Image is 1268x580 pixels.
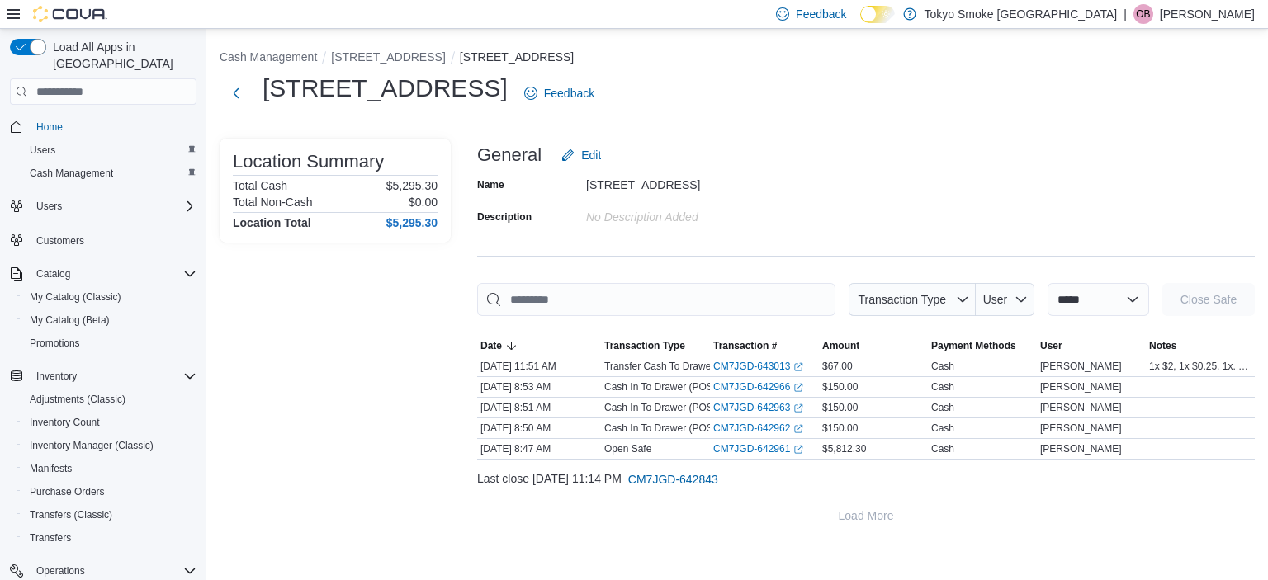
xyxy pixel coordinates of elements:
[1146,336,1255,356] button: Notes
[983,293,1008,306] span: User
[36,120,63,134] span: Home
[23,163,120,183] a: Cash Management
[604,442,651,455] p: Open Safe
[793,424,803,434] svg: External link
[822,442,866,455] span: $5,812.30
[3,262,203,285] button: Catalog
[477,336,601,356] button: Date
[3,195,203,218] button: Users
[928,336,1037,356] button: Payment Methods
[849,283,976,316] button: Transaction Type
[36,234,84,248] span: Customers
[30,116,196,137] span: Home
[1124,4,1127,24] p: |
[1149,339,1176,352] span: Notes
[30,337,80,350] span: Promotions
[23,287,196,307] span: My Catalog (Classic)
[30,144,55,157] span: Users
[1180,291,1237,308] span: Close Safe
[1037,336,1146,356] button: User
[30,196,69,216] button: Users
[220,50,317,64] button: Cash Management
[477,178,504,191] label: Name
[17,434,203,457] button: Inventory Manager (Classic)
[860,23,861,24] span: Dark Mode
[793,403,803,413] svg: External link
[1040,422,1122,435] span: [PERSON_NAME]
[30,531,71,545] span: Transfers
[17,309,203,332] button: My Catalog (Beta)
[925,4,1118,24] p: Tokyo Smoke [GEOGRAPHIC_DATA]
[931,339,1016,352] span: Payment Methods
[1136,4,1150,24] span: OB
[33,6,107,22] img: Cova
[23,436,160,455] a: Inventory Manager (Classic)
[233,179,287,192] h6: Total Cash
[931,442,954,455] div: Cash
[23,459,78,479] a: Manifests
[30,485,105,498] span: Purchase Orders
[860,6,895,23] input: Dark Mode
[23,333,196,353] span: Promotions
[30,290,121,304] span: My Catalog (Classic)
[931,380,954,394] div: Cash
[30,117,69,137] a: Home
[17,285,203,309] button: My Catalog (Classic)
[3,228,203,252] button: Customers
[17,162,203,185] button: Cash Management
[460,50,574,64] button: [STREET_ADDRESS]
[17,388,203,411] button: Adjustments (Classic)
[23,528,78,548] a: Transfers
[1162,283,1255,316] button: Close Safe
[477,356,601,376] div: [DATE] 11:51 AM
[713,380,803,394] a: CM7JGD-642966External link
[713,360,803,373] a: CM7JGD-643013External link
[477,499,1255,532] button: Load More
[46,39,196,72] span: Load All Apps in [GEOGRAPHIC_DATA]
[30,462,72,475] span: Manifests
[233,216,311,229] h4: Location Total
[30,264,196,284] span: Catalog
[793,445,803,455] svg: External link
[931,422,954,435] div: Cash
[931,401,954,414] div: Cash
[477,377,601,397] div: [DATE] 8:53 AM
[30,366,83,386] button: Inventory
[23,505,119,525] a: Transfers (Classic)
[477,418,601,438] div: [DATE] 8:50 AM
[622,463,725,496] button: CM7JGD-642843
[604,339,685,352] span: Transaction Type
[220,49,1255,68] nav: An example of EuiBreadcrumbs
[544,85,594,101] span: Feedback
[30,314,110,327] span: My Catalog (Beta)
[36,370,77,383] span: Inventory
[604,360,753,373] p: Transfer Cash To Drawer (POS 1)
[17,139,203,162] button: Users
[23,389,196,409] span: Adjustments (Classic)
[17,332,203,355] button: Promotions
[1040,360,1122,373] span: [PERSON_NAME]
[30,167,113,180] span: Cash Management
[713,401,803,414] a: CM7JGD-642963External link
[713,442,803,455] a: CM7JGD-642961External link
[220,77,253,110] button: Next
[477,283,835,316] input: This is a search bar. As you type, the results lower in the page will automatically filter.
[858,293,946,306] span: Transaction Type
[793,362,803,372] svg: External link
[581,147,601,163] span: Edit
[233,196,313,209] h6: Total Non-Cash
[931,360,954,373] div: Cash
[30,508,112,521] span: Transfers (Classic)
[23,140,196,160] span: Users
[822,401,858,414] span: $150.00
[1040,401,1122,414] span: [PERSON_NAME]
[30,366,196,386] span: Inventory
[604,422,725,435] p: Cash In To Drawer (POS 1)
[555,139,608,172] button: Edit
[386,179,438,192] p: $5,295.30
[30,439,154,452] span: Inventory Manager (Classic)
[518,77,601,110] a: Feedback
[386,216,438,229] h4: $5,295.30
[36,564,85,578] span: Operations
[1149,360,1251,373] span: 1x $2, 1x $0.25, 1x. $0.10, 1x $0.05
